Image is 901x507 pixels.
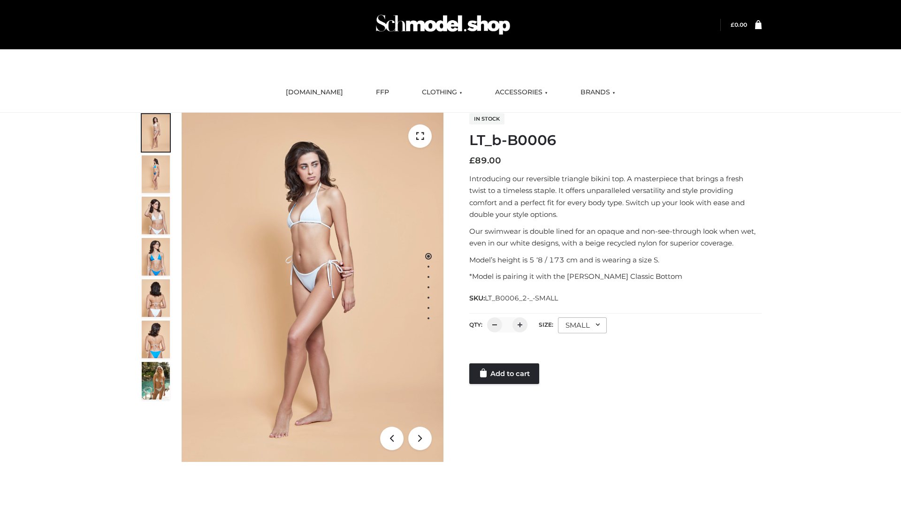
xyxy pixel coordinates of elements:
[142,321,170,358] img: ArielClassicBikiniTop_CloudNine_AzureSky_OW114ECO_8-scaled.jpg
[469,363,539,384] a: Add to cart
[731,21,734,28] span: £
[485,294,558,302] span: LT_B0006_2-_-SMALL
[469,155,501,166] bdi: 89.00
[182,113,443,462] img: ArielClassicBikiniTop_CloudNine_AzureSky_OW114ECO_1
[415,82,469,103] a: CLOTHING
[488,82,555,103] a: ACCESSORIES
[469,225,762,249] p: Our swimwear is double lined for an opaque and non-see-through look when wet, even in our white d...
[469,113,504,124] span: In stock
[731,21,747,28] a: £0.00
[469,321,482,328] label: QTY:
[731,21,747,28] bdi: 0.00
[142,362,170,399] img: Arieltop_CloudNine_AzureSky2.jpg
[142,197,170,234] img: ArielClassicBikiniTop_CloudNine_AzureSky_OW114ECO_3-scaled.jpg
[279,82,350,103] a: [DOMAIN_NAME]
[142,155,170,193] img: ArielClassicBikiniTop_CloudNine_AzureSky_OW114ECO_2-scaled.jpg
[469,270,762,283] p: *Model is pairing it with the [PERSON_NAME] Classic Bottom
[469,132,762,149] h1: LT_b-B0006
[469,155,475,166] span: £
[369,82,396,103] a: FFP
[573,82,622,103] a: BRANDS
[142,114,170,152] img: ArielClassicBikiniTop_CloudNine_AzureSky_OW114ECO_1-scaled.jpg
[539,321,553,328] label: Size:
[469,292,559,304] span: SKU:
[469,254,762,266] p: Model’s height is 5 ‘8 / 173 cm and is wearing a size S.
[142,279,170,317] img: ArielClassicBikiniTop_CloudNine_AzureSky_OW114ECO_7-scaled.jpg
[142,238,170,276] img: ArielClassicBikiniTop_CloudNine_AzureSky_OW114ECO_4-scaled.jpg
[558,317,607,333] div: SMALL
[373,6,513,43] img: Schmodel Admin 964
[469,173,762,221] p: Introducing our reversible triangle bikini top. A masterpiece that brings a fresh twist to a time...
